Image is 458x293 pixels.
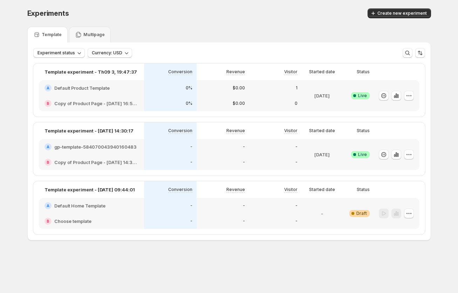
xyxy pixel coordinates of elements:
p: Conversion [168,187,192,192]
p: Template experiment - [DATE] 09:44:01 [45,186,135,193]
p: Multipage [83,32,105,38]
p: Revenue [226,69,245,75]
p: - [190,144,192,150]
p: - [295,144,298,150]
p: - [321,210,323,217]
p: - [295,203,298,209]
h2: Default Product Template [54,84,110,91]
p: 0 [295,101,298,106]
p: Visitor [284,187,298,192]
button: Sort the results [415,48,425,58]
p: - [190,159,192,165]
p: Visitor [284,69,298,75]
span: Experiments [27,9,69,18]
p: Status [357,69,370,75]
p: Revenue [226,187,245,192]
h2: B [47,219,49,223]
p: Status [357,128,370,134]
p: Conversion [168,128,192,134]
p: Template experiment - [DATE] 14:30:17 [45,127,134,134]
span: Draft [356,211,367,216]
p: - [243,218,245,224]
p: - [190,218,192,224]
h2: A [47,86,49,90]
span: Live [358,152,367,157]
button: Experiment status [33,48,85,58]
span: Currency: USD [92,50,122,56]
p: [DATE] [314,92,330,99]
p: $0.00 [233,101,245,106]
span: Create new experiment [377,11,427,16]
span: Experiment status [37,50,75,56]
h2: B [47,160,49,164]
p: Status [357,187,370,192]
h2: Copy of Product Page - [DATE] 16:53:53 [54,100,138,107]
p: - [243,144,245,150]
p: - [295,159,298,165]
p: - [295,218,298,224]
p: - [243,159,245,165]
p: Conversion [168,69,192,75]
p: $0.00 [233,85,245,91]
p: 0% [186,101,192,106]
h2: Copy of Product Page - [DATE] 14:34:33 [54,159,138,166]
p: Started date [309,128,335,134]
h2: gp-template-584070043940160483 [54,143,137,150]
h2: Choose template [54,218,91,225]
p: Visitor [284,128,298,134]
p: Template experiment - Th09 3, 19:47:37 [45,68,137,75]
p: Started date [309,69,335,75]
p: 0% [186,85,192,91]
h2: B [47,101,49,105]
h2: A [47,204,49,208]
button: Create new experiment [368,8,431,18]
p: 1 [296,85,298,91]
p: [DATE] [314,151,330,158]
h2: Default Home Template [54,202,105,209]
h2: A [47,145,49,149]
p: - [243,203,245,209]
p: - [190,203,192,209]
span: Live [358,93,367,98]
p: Started date [309,187,335,192]
p: Revenue [226,128,245,134]
button: Currency: USD [88,48,132,58]
p: Template [42,32,62,38]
